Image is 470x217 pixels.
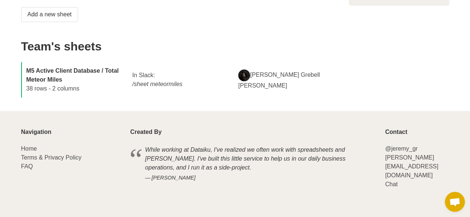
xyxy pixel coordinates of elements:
div: In Slack: [128,66,234,93]
h2: Team's sheets [21,40,340,53]
p: Navigation [21,129,121,135]
strong: M5 Active Client Database / Total Meteor Miles [26,68,119,83]
p: Contact [385,129,449,135]
a: @jeremy_gr [385,145,417,152]
div: [PERSON_NAME] Grebell [PERSON_NAME] [234,65,340,95]
a: Chat [385,181,398,187]
p: Created By [130,129,376,135]
blockquote: While working at Dataiku, I've realized we often work with spreadsheets and [PERSON_NAME]. I've b... [130,144,376,183]
a: Open chat [445,192,465,212]
a: Terms & Privacy Policy [21,154,82,161]
cite: [PERSON_NAME] [145,174,362,182]
a: Home [21,145,37,152]
a: FAQ [21,163,33,170]
a: [PERSON_NAME][EMAIL_ADDRESS][DOMAIN_NAME] [385,154,438,178]
i: /sheet meteormiles [132,81,182,87]
img: 5956912270869_4596571a2887e2b035ad_512.png [238,69,250,81]
a: Add a new sheet [21,7,78,22]
div: 38 rows - 2 columns [22,62,128,98]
